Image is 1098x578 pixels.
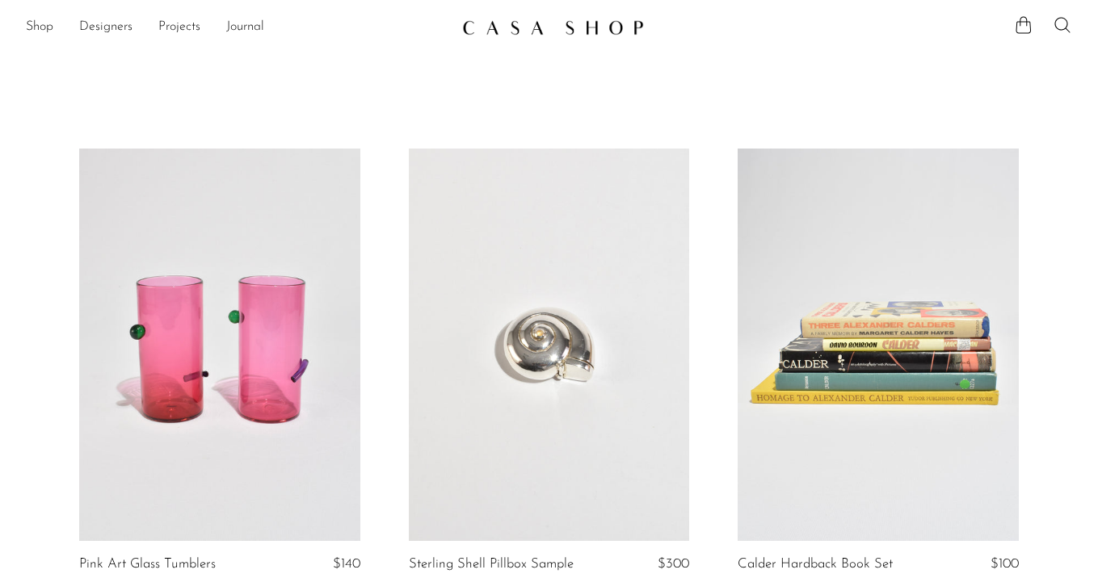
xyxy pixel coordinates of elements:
a: Projects [158,17,200,38]
nav: Desktop navigation [26,14,449,41]
a: Shop [26,17,53,38]
a: Calder Hardback Book Set [738,557,893,572]
ul: NEW HEADER MENU [26,14,449,41]
a: Journal [226,17,264,38]
a: Designers [79,17,133,38]
a: Pink Art Glass Tumblers [79,557,216,572]
a: Sterling Shell Pillbox Sample [409,557,574,572]
span: $100 [991,557,1019,571]
span: $300 [658,557,689,571]
span: $140 [333,557,360,571]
